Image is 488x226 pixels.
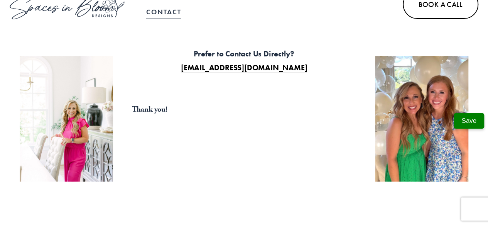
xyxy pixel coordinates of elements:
strong: Prefer to Contact Us Directly? [194,49,294,59]
a: Contact [146,4,181,20]
button: Save [454,113,484,129]
div: Thank you! [132,102,356,116]
a: [EMAIL_ADDRESS][DOMAIN_NAME] [181,63,307,73]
